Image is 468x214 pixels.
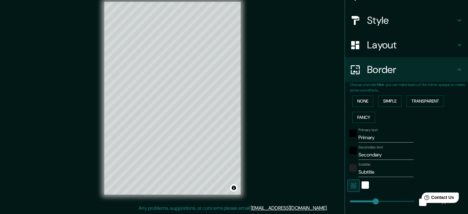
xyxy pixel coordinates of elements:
[358,127,378,133] label: Primary text
[378,95,402,107] button: Simple
[358,162,370,167] label: Subtitle
[349,164,357,172] button: color-222222
[230,184,238,192] button: Toggle attribution
[345,57,468,82] div: Border
[367,14,456,26] h4: Style
[358,145,383,150] label: Secondary text
[406,95,444,107] button: Transparent
[350,82,468,93] p: Choose a border. : you can make layers of the frame opaque to create some cool effects.
[367,39,456,51] h4: Layout
[352,112,375,123] button: Fancy
[367,63,456,76] h4: Border
[328,204,329,212] div: .
[329,204,330,212] div: .
[345,8,468,33] div: Style
[138,204,328,212] p: Any problems, suggestions, or concerns please email .
[377,82,384,87] b: Hint
[349,130,357,137] button: black
[413,190,461,207] iframe: Help widget launcher
[352,95,373,107] button: None
[251,205,327,211] a: [EMAIL_ADDRESS][DOMAIN_NAME]
[349,147,357,154] button: black
[362,181,369,189] button: white
[345,33,468,57] div: Layout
